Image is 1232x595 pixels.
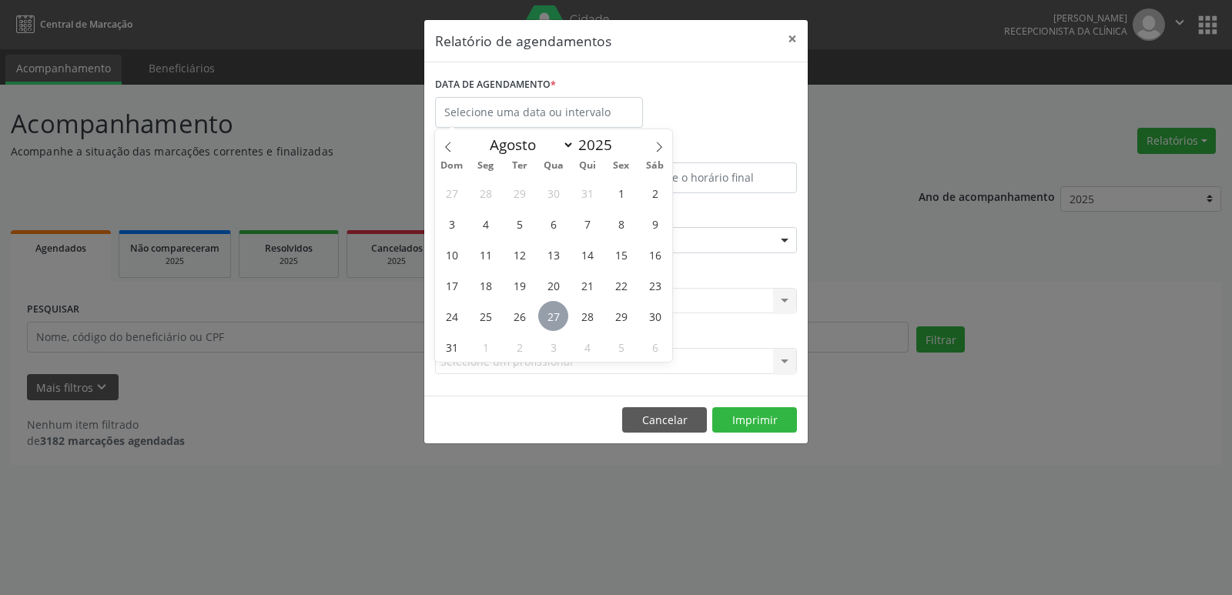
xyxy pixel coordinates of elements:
span: Agosto 1, 2025 [606,178,636,208]
span: Agosto 5, 2025 [504,209,534,239]
span: Setembro 2, 2025 [504,332,534,362]
span: Setembro 4, 2025 [572,332,602,362]
span: Agosto 22, 2025 [606,270,636,300]
span: Setembro 3, 2025 [538,332,568,362]
button: Close [777,20,808,58]
h5: Relatório de agendamentos [435,31,611,51]
span: Agosto 26, 2025 [504,301,534,331]
span: Agosto 14, 2025 [572,239,602,269]
span: Agosto 6, 2025 [538,209,568,239]
span: Agosto 31, 2025 [437,332,467,362]
span: Agosto 10, 2025 [437,239,467,269]
span: Sáb [638,161,672,171]
span: Agosto 7, 2025 [572,209,602,239]
span: Julho 31, 2025 [572,178,602,208]
span: Julho 28, 2025 [470,178,500,208]
span: Agosto 16, 2025 [640,239,670,269]
span: Agosto 11, 2025 [470,239,500,269]
span: Ter [503,161,537,171]
span: Agosto 8, 2025 [606,209,636,239]
select: Month [482,134,574,155]
span: Agosto 13, 2025 [538,239,568,269]
span: Agosto 21, 2025 [572,270,602,300]
span: Setembro 1, 2025 [470,332,500,362]
span: Agosto 30, 2025 [640,301,670,331]
span: Agosto 20, 2025 [538,270,568,300]
input: Selecione uma data ou intervalo [435,97,643,128]
span: Agosto 23, 2025 [640,270,670,300]
label: ATÉ [620,139,797,162]
span: Dom [435,161,469,171]
label: DATA DE AGENDAMENTO [435,73,556,97]
span: Agosto 17, 2025 [437,270,467,300]
span: Agosto 2, 2025 [640,178,670,208]
button: Imprimir [712,407,797,433]
span: Agosto 25, 2025 [470,301,500,331]
span: Agosto 29, 2025 [606,301,636,331]
span: Agosto 15, 2025 [606,239,636,269]
span: Julho 29, 2025 [504,178,534,208]
span: Agosto 18, 2025 [470,270,500,300]
span: Setembro 5, 2025 [606,332,636,362]
span: Julho 30, 2025 [538,178,568,208]
span: Agosto 4, 2025 [470,209,500,239]
span: Agosto 3, 2025 [437,209,467,239]
span: Seg [469,161,503,171]
button: Cancelar [622,407,707,433]
span: Qui [571,161,604,171]
span: Agosto 27, 2025 [538,301,568,331]
span: Setembro 6, 2025 [640,332,670,362]
span: Agosto 28, 2025 [572,301,602,331]
span: Sex [604,161,638,171]
span: Agosto 9, 2025 [640,209,670,239]
span: Agosto 24, 2025 [437,301,467,331]
span: Agosto 19, 2025 [504,270,534,300]
span: Qua [537,161,571,171]
input: Selecione o horário final [620,162,797,193]
span: Agosto 12, 2025 [504,239,534,269]
span: Julho 27, 2025 [437,178,467,208]
input: Year [574,135,625,155]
